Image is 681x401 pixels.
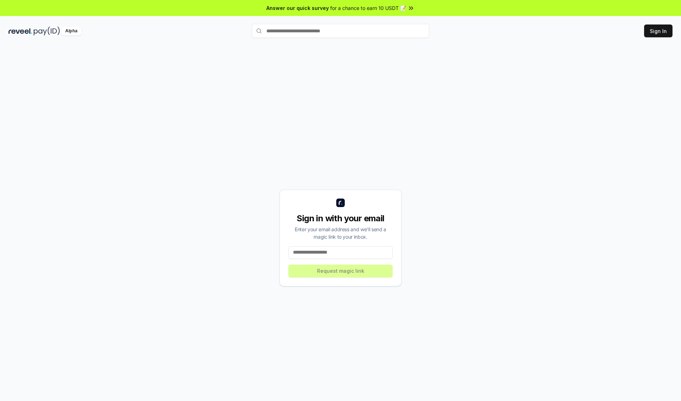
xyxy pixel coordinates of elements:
img: logo_small [336,199,345,207]
div: Alpha [61,27,81,36]
div: Sign in with your email [288,213,393,224]
span: Answer our quick survey [266,4,329,12]
button: Sign In [644,25,672,37]
span: for a chance to earn 10 USDT 📝 [330,4,406,12]
div: Enter your email address and we’ll send a magic link to your inbox. [288,226,393,240]
img: reveel_dark [9,27,32,36]
img: pay_id [34,27,60,36]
